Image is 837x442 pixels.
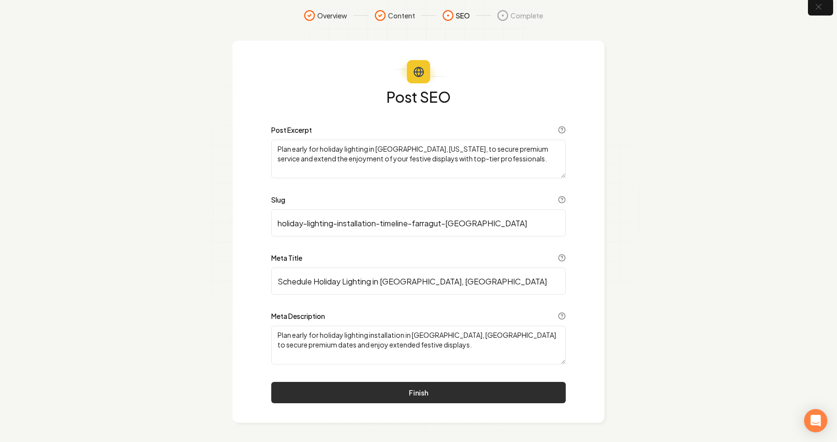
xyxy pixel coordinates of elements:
[271,254,302,261] label: Meta Title
[271,126,312,133] label: Post Excerpt
[456,11,470,20] span: SEO
[804,409,827,432] div: Open Intercom Messenger
[317,11,347,20] span: Overview
[271,140,566,178] textarea: Plan early for holiday lighting in [GEOGRAPHIC_DATA], [US_STATE], to secure premium service and e...
[388,11,415,20] span: Content
[271,313,325,319] label: Meta Description
[511,11,543,20] span: Complete
[271,196,285,203] label: Slug
[271,382,566,403] button: Finish
[271,326,566,364] textarea: Plan early for holiday lighting installation in [GEOGRAPHIC_DATA], [GEOGRAPHIC_DATA] to secure pr...
[271,89,566,105] h1: Post SEO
